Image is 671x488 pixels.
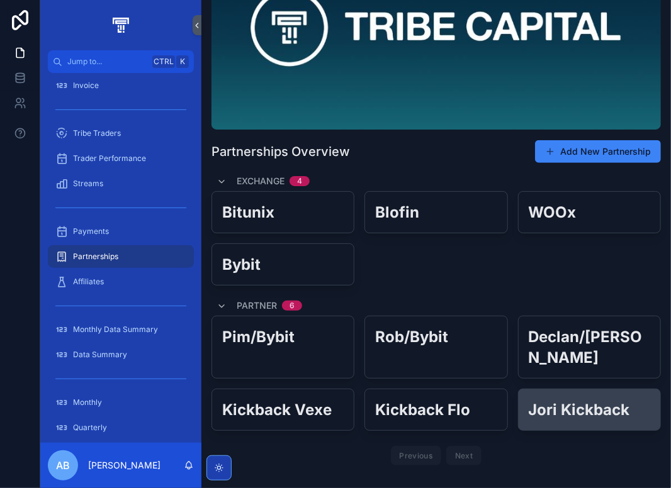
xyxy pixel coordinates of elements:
a: Trader Performance [48,147,194,170]
h2: Kickback Vexe [222,399,344,420]
h2: Kickback Flo [375,399,497,420]
div: 4 [297,176,302,186]
h1: Partnerships Overview [211,143,350,160]
button: Jump to...CtrlK [48,50,194,73]
div: 6 [290,301,295,311]
span: Payments [73,226,109,236]
a: Monthly [48,391,194,414]
a: Kickback Vexe [211,389,354,431]
a: Affiliates [48,270,194,293]
span: AB [56,458,70,473]
h2: Pim/Bybit [222,326,344,347]
span: Trader Performance [73,153,146,164]
span: Streams [73,179,103,189]
a: Declan/[PERSON_NAME] [518,316,661,379]
a: Kickback Flo [364,389,507,431]
h2: Bybit [222,254,344,275]
span: Quarterly [73,423,107,433]
span: Ctrl [152,55,175,68]
a: Jori Kickback [518,389,661,431]
h2: WOOx [529,202,650,223]
a: WOOx [518,191,661,233]
a: Bitunix [211,191,354,233]
h2: Declan/[PERSON_NAME] [529,326,650,368]
h2: Jori Kickback [529,399,650,420]
a: Monthly Data Summary [48,318,194,341]
span: Partner [237,299,277,312]
a: Data Summary [48,343,194,366]
span: Tribe Traders [73,128,121,138]
div: scrollable content [40,73,201,443]
span: K [178,57,188,67]
h2: Blofin [375,202,497,223]
span: Invoice [73,80,99,91]
a: Pim/Bybit [211,316,354,379]
span: Partnerships [73,252,118,262]
a: Tribe Traders [48,122,194,145]
img: App logo [110,15,131,35]
span: Monthly [73,397,102,408]
button: Add New Partnership [535,140,661,163]
a: Bybit [211,243,354,286]
a: Rob/Bybit [364,316,507,379]
a: Streams [48,172,194,195]
a: Quarterly [48,416,194,439]
span: Affiliates [73,277,104,287]
span: Exchange [237,175,285,187]
span: Data Summary [73,350,127,360]
a: Blofin [364,191,507,233]
a: Partnerships [48,245,194,268]
h2: Bitunix [222,202,344,223]
a: Payments [48,220,194,243]
span: Monthly Data Summary [73,324,158,335]
h2: Rob/Bybit [375,326,497,347]
p: [PERSON_NAME] [88,459,161,472]
span: Jump to... [67,57,147,67]
a: Invoice [48,74,194,97]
